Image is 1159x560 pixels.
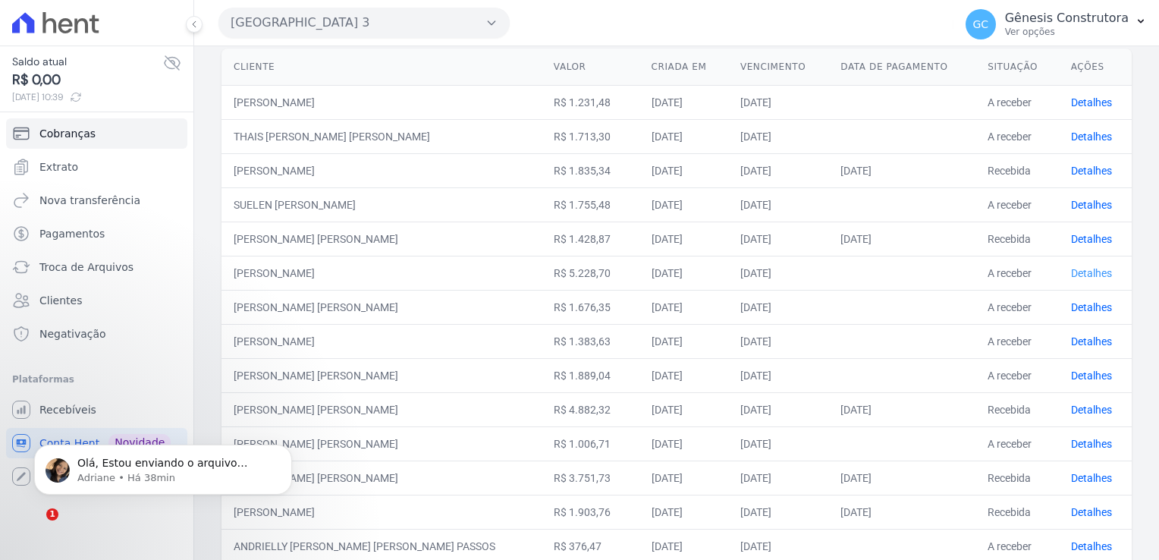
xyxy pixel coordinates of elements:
td: A receber [975,85,1059,119]
td: [DATE] [639,290,728,324]
td: [DATE] [728,85,828,119]
td: A receber [975,426,1059,461]
nav: Sidebar [12,118,181,492]
a: Conta Hent Novidade [6,428,187,458]
span: Negativação [39,326,106,341]
td: [DATE] [639,495,728,529]
a: Troca de Arquivos [6,252,187,282]
div: Plataformas [12,370,181,389]
td: [PERSON_NAME] [PERSON_NAME] [221,461,542,495]
td: [DATE] [828,392,975,426]
a: Detalhes [1071,131,1112,143]
button: [GEOGRAPHIC_DATA] 3 [218,8,510,38]
span: Clientes [39,293,82,308]
td: [PERSON_NAME] [221,495,542,529]
span: Cobranças [39,126,96,141]
td: [DATE] [639,119,728,153]
a: Detalhes [1071,335,1112,348]
td: [PERSON_NAME] [221,256,542,290]
td: A receber [975,358,1059,392]
td: [DATE] [639,187,728,222]
td: A receber [975,119,1059,153]
td: A receber [975,290,1059,324]
a: Detalhes [1071,370,1112,382]
th: Vencimento [728,49,828,86]
td: [PERSON_NAME] [221,324,542,358]
td: [DATE] [639,324,728,358]
td: [PERSON_NAME] [221,153,542,187]
span: R$ 0,00 [12,70,163,90]
span: [DATE] 10:39 [12,90,163,104]
th: Criada em [639,49,728,86]
a: Detalhes [1071,199,1112,211]
a: Extrato [6,152,187,182]
td: [PERSON_NAME] [PERSON_NAME] [221,392,542,426]
td: [DATE] [728,187,828,222]
th: Data de pagamento [828,49,975,86]
td: R$ 5.228,70 [542,256,639,290]
a: Detalhes [1071,438,1112,450]
a: Detalhes [1071,165,1112,177]
td: Recebida [975,495,1059,529]
span: Pagamentos [39,226,105,241]
td: R$ 1.903,76 [542,495,639,529]
iframe: Intercom live chat [15,508,52,545]
td: [PERSON_NAME] [221,85,542,119]
td: [DATE] [728,119,828,153]
td: [DATE] [639,256,728,290]
th: Cliente [221,49,542,86]
td: R$ 3.751,73 [542,461,639,495]
td: R$ 1.006,71 [542,426,639,461]
td: [DATE] [728,461,828,495]
a: Pagamentos [6,219,187,249]
td: R$ 1.889,04 [542,358,639,392]
th: Situação [975,49,1059,86]
td: R$ 1.231,48 [542,85,639,119]
td: [DATE] [728,324,828,358]
td: A receber [975,324,1059,358]
p: Ver opções [1005,26,1129,38]
td: [DATE] [728,392,828,426]
a: Detalhes [1071,472,1112,484]
td: [DATE] [828,153,975,187]
span: GC [972,19,988,30]
td: R$ 1.713,30 [542,119,639,153]
td: [DATE] [639,85,728,119]
a: Detalhes [1071,233,1112,245]
p: Gênesis Construtora [1005,11,1129,26]
td: [DATE] [639,222,728,256]
td: [DATE] [828,461,975,495]
td: [DATE] [828,222,975,256]
td: [PERSON_NAME] [PERSON_NAME] [221,290,542,324]
a: Recebíveis [6,395,187,425]
td: R$ 1.428,87 [542,222,639,256]
td: [DATE] [728,222,828,256]
td: [DATE] [728,358,828,392]
td: A receber [975,256,1059,290]
td: [DATE] [728,495,828,529]
span: Extrato [39,159,78,175]
td: [DATE] [639,358,728,392]
span: Nova transferência [39,193,140,208]
td: [DATE] [639,461,728,495]
td: Recebida [975,461,1059,495]
td: Recebida [975,392,1059,426]
span: Recebíveis [39,402,96,417]
td: [DATE] [728,153,828,187]
span: Troca de Arquivos [39,260,133,275]
td: [DATE] [728,290,828,324]
td: [PERSON_NAME] [PERSON_NAME] [221,358,542,392]
span: Saldo atual [12,54,163,70]
td: [PERSON_NAME] [PERSON_NAME] [221,426,542,461]
td: THAIS [PERSON_NAME] [PERSON_NAME] [221,119,542,153]
th: Ações [1059,49,1132,86]
td: [DATE] [728,256,828,290]
td: [DATE] [828,495,975,529]
a: Detalhes [1071,301,1112,313]
a: Detalhes [1071,540,1112,552]
a: Detalhes [1071,267,1112,279]
a: Clientes [6,285,187,316]
span: 1 [46,508,58,521]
